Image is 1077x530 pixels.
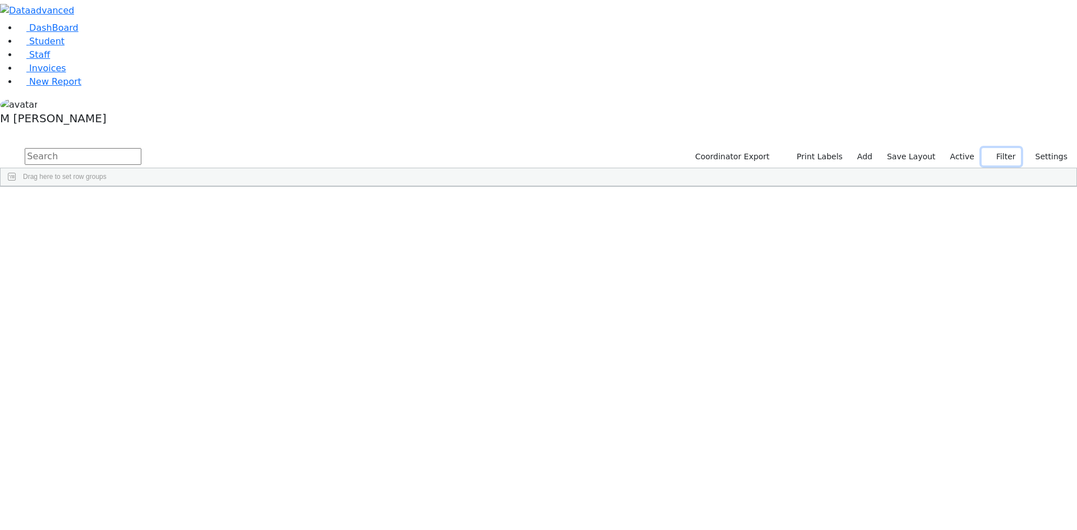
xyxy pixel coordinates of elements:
[852,148,877,165] a: Add
[29,22,79,33] span: DashBoard
[18,49,50,60] a: Staff
[18,22,79,33] a: DashBoard
[25,148,141,165] input: Search
[882,148,940,165] button: Save Layout
[18,63,66,73] a: Invoices
[688,148,775,165] button: Coordinator Export
[29,49,50,60] span: Staff
[18,36,65,47] a: Student
[945,148,979,165] label: Active
[29,36,65,47] span: Student
[1021,148,1073,165] button: Settings
[29,76,81,87] span: New Report
[784,148,848,165] button: Print Labels
[29,63,66,73] span: Invoices
[982,148,1021,165] button: Filter
[23,173,107,181] span: Drag here to set row groups
[18,76,81,87] a: New Report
